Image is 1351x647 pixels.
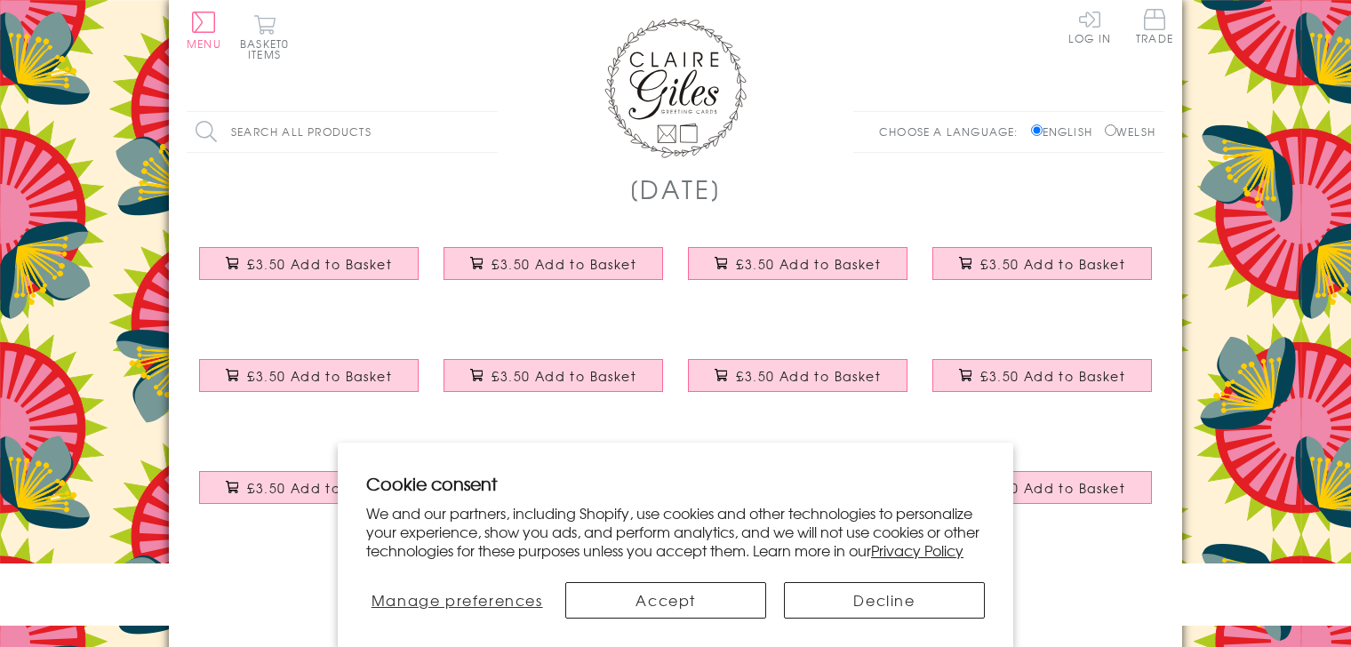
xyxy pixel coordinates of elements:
[199,359,420,392] button: £3.50 Add to Basket
[366,504,985,559] p: We and our partners, including Shopify, use cookies and other technologies to personalize your ex...
[366,471,985,496] h2: Cookie consent
[187,346,431,422] a: Valentine's Day Card, You're Lush, text foiled in shiny gold £3.50 Add to Basket
[492,255,636,273] span: £3.50 Add to Basket
[920,458,1164,534] a: Valentines Day Card, Love You, text foiled in shiny gold £3.50 Add to Basket
[784,582,985,619] button: Decline
[980,367,1125,385] span: £3.50 Add to Basket
[1136,9,1173,44] span: Trade
[629,171,723,207] h1: [DATE]
[187,458,431,534] a: Valentines Day Card, Wife, Flamingo heart, text foiled in shiny gold £3.50 Add to Basket
[736,367,881,385] span: £3.50 Add to Basket
[1031,124,1101,140] label: English
[1105,124,1116,136] input: Welsh
[565,582,766,619] button: Accept
[187,36,221,52] span: Menu
[932,247,1153,280] button: £3.50 Add to Basket
[932,471,1153,504] button: £3.50 Add to Basket
[688,359,908,392] button: £3.50 Add to Basket
[240,14,289,60] button: Basket0 items
[247,479,392,497] span: £3.50 Add to Basket
[871,539,963,561] a: Privacy Policy
[372,589,543,611] span: Manage preferences
[492,367,636,385] span: £3.50 Add to Basket
[431,234,675,310] a: Valentine's Day Card, You Rock, text foiled in shiny gold £3.50 Add to Basket
[1136,9,1173,47] a: Trade
[187,12,221,49] button: Menu
[604,18,747,158] img: Claire Giles Greetings Cards
[688,247,908,280] button: £3.50 Add to Basket
[480,112,498,152] input: Search
[366,582,548,619] button: Manage preferences
[920,346,1164,422] a: Valentine's Day Card, Husband Soul Mate, text foiled in shiny gold £3.50 Add to Basket
[247,255,392,273] span: £3.50 Add to Basket
[187,234,431,310] a: Valentine's Day Card, Be Mine, text foiled in shiny gold £3.50 Add to Basket
[1068,9,1111,44] a: Log In
[248,36,289,62] span: 0 items
[444,247,664,280] button: £3.50 Add to Basket
[736,255,881,273] span: £3.50 Add to Basket
[980,479,1125,497] span: £3.50 Add to Basket
[431,346,675,422] a: Valentine's Day Card, Nice Arse, text foiled in shiny gold £3.50 Add to Basket
[199,247,420,280] button: £3.50 Add to Basket
[920,234,1164,310] a: Valentine's Day Card, No. 1, text foiled in shiny gold £3.50 Add to Basket
[187,112,498,152] input: Search all products
[444,359,664,392] button: £3.50 Add to Basket
[247,367,392,385] span: £3.50 Add to Basket
[1031,124,1043,136] input: English
[1105,124,1155,140] label: Welsh
[879,124,1027,140] p: Choose a language:
[980,255,1125,273] span: £3.50 Add to Basket
[675,346,920,422] a: Valentine's Day Card, Wife the Best Thing, text foiled in shiny gold £3.50 Add to Basket
[932,359,1153,392] button: £3.50 Add to Basket
[675,234,920,310] a: Valentine's Day Card, Love You, text foiled in shiny gold £3.50 Add to Basket
[199,471,420,504] button: £3.50 Add to Basket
